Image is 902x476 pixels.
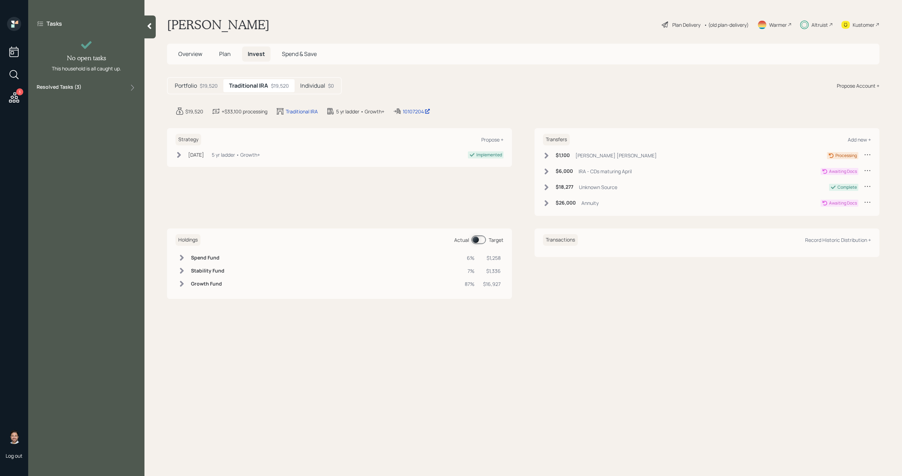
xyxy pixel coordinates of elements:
[175,82,197,89] h5: Portfolio
[556,168,573,174] h6: $6,000
[837,82,879,89] div: Propose Account +
[581,199,599,207] div: Annuity
[556,152,570,158] h6: $1,100
[248,50,265,58] span: Invest
[476,152,502,158] div: Implemented
[769,21,787,29] div: Warmer
[175,234,200,246] h6: Holdings
[483,280,501,288] div: $16,927
[336,108,384,115] div: 5 yr ladder • Growth+
[465,280,475,288] div: 87%
[835,152,857,159] div: Processing
[543,134,570,145] h6: Transfers
[829,168,857,175] div: Awaiting Docs
[300,82,325,89] h5: Individual
[67,54,106,62] h4: No open tasks
[556,200,576,206] h6: $26,000
[805,237,871,243] div: Record Historic Distribution +
[178,50,202,58] span: Overview
[481,136,503,143] div: Propose +
[579,168,632,175] div: IRA - CDs maturing April
[556,184,573,190] h6: $18,277
[16,88,23,95] div: 3
[188,151,204,158] div: [DATE]
[328,82,334,89] div: $0
[200,82,218,89] div: $19,520
[848,136,871,143] div: Add new +
[229,82,268,89] h5: Traditional IRA
[672,21,700,29] div: Plan Delivery
[271,82,289,89] div: $19,520
[175,134,201,145] h6: Strategy
[575,152,657,159] div: [PERSON_NAME] [PERSON_NAME]
[704,21,749,29] div: • (old plan-delivery)
[212,151,260,158] div: 5 yr ladder • Growth+
[167,17,270,32] h1: [PERSON_NAME]
[6,452,23,459] div: Log out
[454,236,469,244] div: Actual
[282,50,317,58] span: Spend & Save
[465,254,475,262] div: 6%
[579,183,617,191] div: Unknown Source
[191,268,224,274] h6: Stability Fund
[191,255,224,261] h6: Spend Fund
[52,65,121,72] div: This household is all caught up.
[286,108,318,115] div: Traditional IRA
[838,184,857,190] div: Complete
[853,21,875,29] div: Kustomer
[483,267,501,275] div: $1,336
[811,21,828,29] div: Altruist
[47,20,62,27] label: Tasks
[7,430,21,444] img: michael-russo-headshot.png
[489,236,503,244] div: Target
[829,200,857,206] div: Awaiting Docs
[185,108,203,115] div: $19,520
[483,254,501,262] div: $1,258
[37,83,81,92] label: Resolved Tasks ( 3 )
[465,267,475,275] div: 7%
[191,281,224,287] h6: Growth Fund
[403,108,430,115] div: 10107204
[219,50,231,58] span: Plan
[222,108,267,115] div: +$33,100 processing
[543,234,578,246] h6: Transactions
